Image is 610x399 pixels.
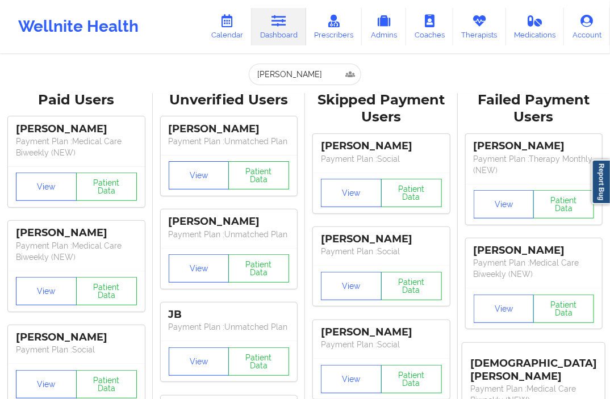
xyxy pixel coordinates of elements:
[470,348,597,383] div: [DEMOGRAPHIC_DATA][PERSON_NAME]
[76,277,137,305] button: Patient Data
[76,370,137,398] button: Patient Data
[169,215,290,228] div: [PERSON_NAME]
[321,179,382,207] button: View
[169,308,290,321] div: JB
[474,295,534,323] button: View
[321,233,442,246] div: [PERSON_NAME]
[161,91,298,109] div: Unverified Users
[466,91,603,127] div: Failed Payment Users
[16,240,137,263] p: Payment Plan : Medical Care Biweekly (NEW)
[321,246,442,257] p: Payment Plan : Social
[321,339,442,350] p: Payment Plan : Social
[321,140,442,153] div: [PERSON_NAME]
[533,190,594,219] button: Patient Data
[169,229,290,240] p: Payment Plan : Unmatched Plan
[228,161,289,190] button: Patient Data
[16,370,77,398] button: View
[169,321,290,333] p: Payment Plan : Unmatched Plan
[321,365,382,393] button: View
[321,326,442,339] div: [PERSON_NAME]
[76,173,137,201] button: Patient Data
[474,153,595,176] p: Payment Plan : Therapy Monthly (NEW)
[228,254,289,283] button: Patient Data
[474,257,595,280] p: Payment Plan : Medical Care Biweekly (NEW)
[474,244,595,257] div: [PERSON_NAME]
[252,8,306,45] a: Dashboard
[169,347,229,376] button: View
[16,123,137,136] div: [PERSON_NAME]
[406,8,453,45] a: Coaches
[16,331,137,344] div: [PERSON_NAME]
[453,8,506,45] a: Therapists
[169,123,290,136] div: [PERSON_NAME]
[381,272,442,300] button: Patient Data
[169,136,290,147] p: Payment Plan : Unmatched Plan
[506,8,565,45] a: Medications
[228,347,289,376] button: Patient Data
[381,179,442,207] button: Patient Data
[306,8,362,45] a: Prescribers
[592,159,610,204] a: Report Bug
[381,365,442,393] button: Patient Data
[321,153,442,165] p: Payment Plan : Social
[321,272,382,300] button: View
[16,136,137,158] p: Payment Plan : Medical Care Biweekly (NEW)
[474,190,534,219] button: View
[533,295,594,323] button: Patient Data
[8,91,145,109] div: Paid Users
[16,173,77,201] button: View
[16,277,77,305] button: View
[474,140,595,153] div: [PERSON_NAME]
[313,91,450,127] div: Skipped Payment Users
[169,254,229,283] button: View
[16,226,137,240] div: [PERSON_NAME]
[362,8,406,45] a: Admins
[203,8,252,45] a: Calendar
[169,161,229,190] button: View
[564,8,610,45] a: Account
[16,344,137,355] p: Payment Plan : Social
